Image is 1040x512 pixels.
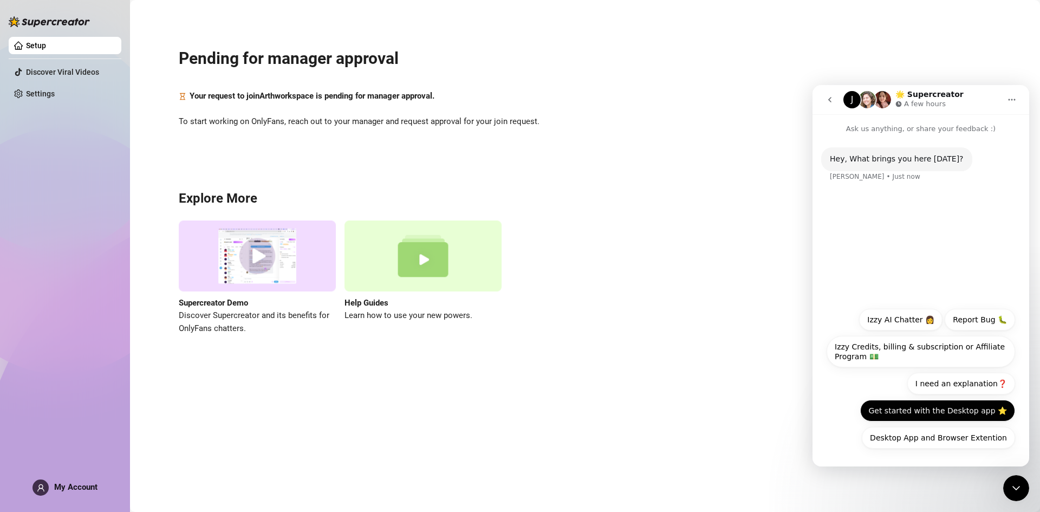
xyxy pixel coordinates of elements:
[9,16,90,27] img: logo-BBDzfeDw.svg
[1003,475,1029,501] iframe: Intercom live chat
[26,68,99,76] a: Discover Viral Videos
[179,190,991,208] h3: Explore More
[26,89,55,98] a: Settings
[179,298,248,308] strong: Supercreator Demo
[179,221,336,335] a: Supercreator DemoDiscover Supercreator and its benefits for OnlyFans chatters.
[179,221,336,291] img: supercreator demo
[344,298,388,308] strong: Help Guides
[37,484,45,492] span: user
[179,90,186,103] span: hourglass
[344,221,502,291] img: help guides
[344,309,502,322] span: Learn how to use your new powers.
[54,482,97,492] span: My Account
[26,41,46,50] a: Setup
[179,115,991,128] span: To start working on OnlyFans, reach out to your manager and request approval for your join request.
[812,85,1029,466] iframe: Intercom live chat
[344,221,502,335] a: Help GuidesLearn how to use your new powers.
[179,48,991,69] h2: Pending for manager approval
[190,91,434,101] strong: Your request to join Arth workspace is pending for manager approval.
[179,309,336,335] span: Discover Supercreator and its benefits for OnlyFans chatters.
